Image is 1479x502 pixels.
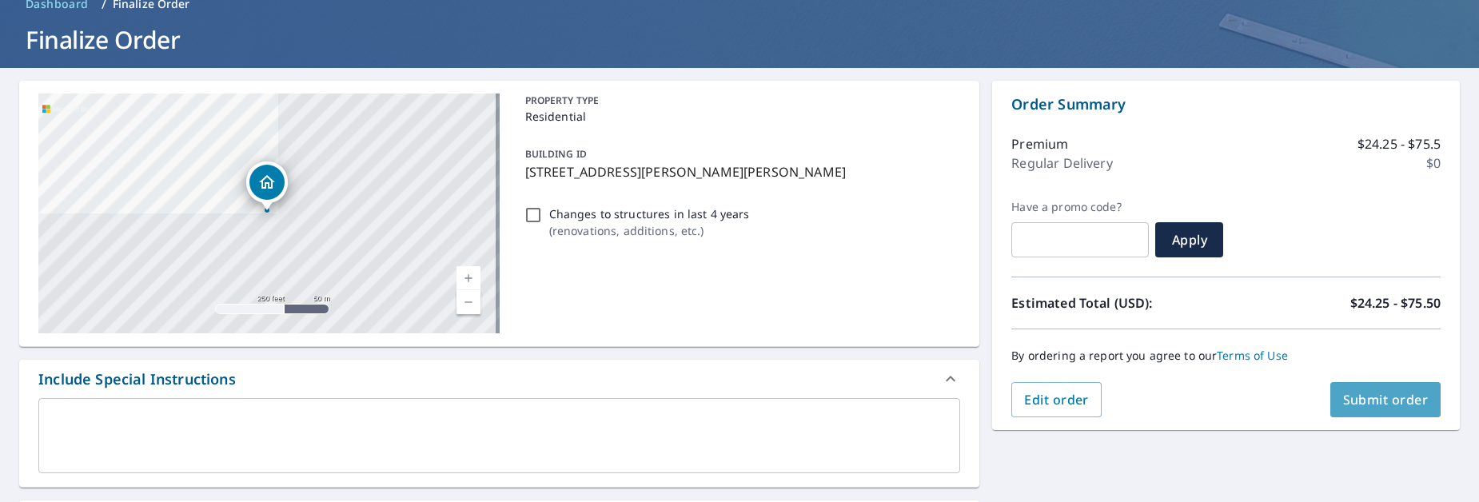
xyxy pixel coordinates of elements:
[1011,134,1068,153] p: Premium
[1357,134,1441,153] p: $24.25 - $75.5
[1155,222,1223,257] button: Apply
[1011,153,1112,173] p: Regular Delivery
[1011,382,1102,417] button: Edit order
[1011,293,1226,313] p: Estimated Total (USD):
[1426,153,1441,173] p: $0
[19,360,979,398] div: Include Special Instructions
[246,161,288,211] div: Dropped pin, building 1, Residential property, 2037 Milford Rd Bushkill, PA 18324
[1343,391,1429,408] span: Submit order
[525,108,955,125] p: Residential
[549,205,750,222] p: Changes to structures in last 4 years
[1350,293,1441,313] p: $24.25 - $75.50
[456,290,480,314] a: Current Level 17, Zoom Out
[1024,391,1089,408] span: Edit order
[1217,348,1288,363] a: Terms of Use
[1168,231,1210,249] span: Apply
[456,266,480,290] a: Current Level 17, Zoom In
[38,369,236,390] div: Include Special Instructions
[19,23,1460,56] h1: Finalize Order
[1011,349,1441,363] p: By ordering a report you agree to our
[525,147,587,161] p: BUILDING ID
[549,222,750,239] p: ( renovations, additions, etc. )
[1330,382,1441,417] button: Submit order
[1011,94,1441,115] p: Order Summary
[525,94,955,108] p: PROPERTY TYPE
[525,162,955,181] p: [STREET_ADDRESS][PERSON_NAME][PERSON_NAME]
[1011,200,1149,214] label: Have a promo code?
